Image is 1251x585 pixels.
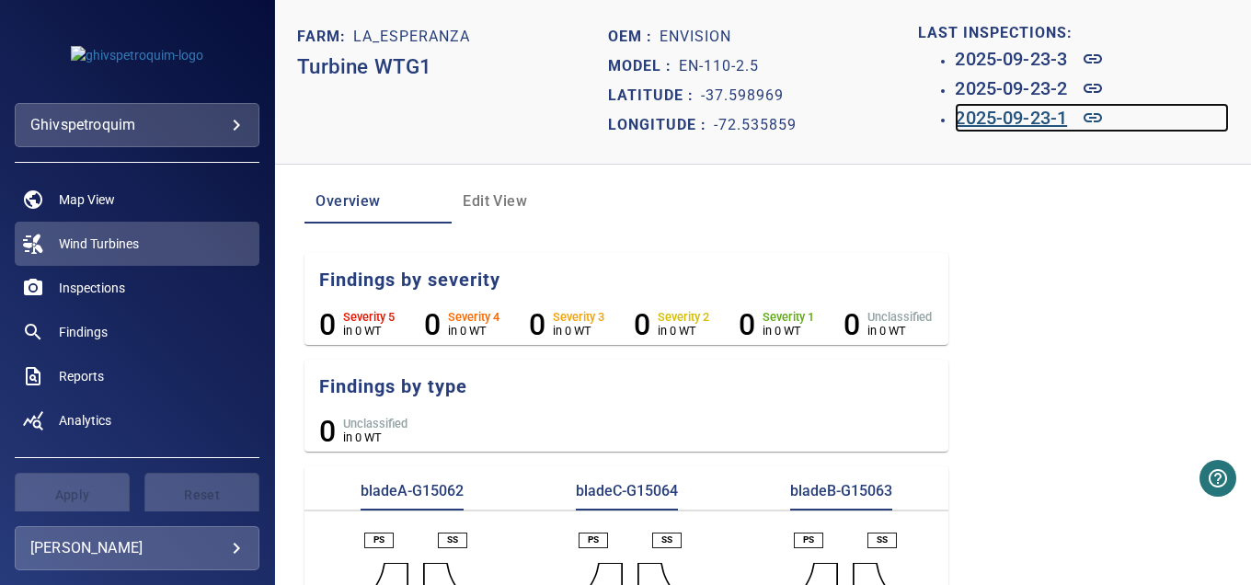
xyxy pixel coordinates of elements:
p: EN-110-2.5 [679,55,759,77]
p: -72.535859 [714,114,797,136]
h6: 0 [319,414,336,449]
p: bladeB-G15063 [790,481,892,510]
p: PS [373,533,384,546]
a: analytics noActive [15,398,259,442]
h6: 0 [319,307,336,342]
a: inspections noActive [15,266,259,310]
div: ghivspetroquim [15,103,259,147]
span: Map View [59,190,115,209]
li: Severity 2 [634,307,709,342]
p: LAST INSPECTIONS: [918,22,1229,44]
img: ghivspetroquim-logo [71,46,203,64]
a: findings noActive [15,310,259,354]
p: Oem : [608,26,660,48]
p: SS [877,533,888,546]
span: Inspections [59,279,125,297]
p: -37.598969 [701,85,784,107]
p: Farm: [297,26,353,48]
h6: 0 [844,307,860,342]
li: Severity 3 [529,307,604,342]
h6: Severity 2 [658,311,709,324]
a: windturbines active [15,222,259,266]
h6: Severity 1 [763,311,814,324]
p: in 0 WT [448,324,499,338]
p: Latitude : [608,85,701,107]
a: reports noActive [15,354,259,398]
p: SS [661,533,672,546]
h6: 2025-09-23-1 [955,103,1067,132]
p: SS [447,533,458,546]
p: in 0 WT [867,324,932,338]
li: Unclassified [319,414,407,449]
span: Reports [59,367,104,385]
li: Severity 5 [319,307,395,342]
h5: Findings by type [319,374,948,399]
p: in 0 WT [343,430,407,444]
li: Severity 1 [739,307,814,342]
div: [PERSON_NAME] [30,533,244,563]
a: map noActive [15,178,259,222]
h6: 2025-09-23-3 [955,44,1067,74]
p: in 0 WT [343,324,395,338]
span: Findings [59,323,108,341]
h6: Unclassified [343,418,407,430]
p: Longitude : [608,114,714,136]
h6: 0 [634,307,650,342]
p: bladeA-G15062 [361,481,464,510]
h6: 0 [739,307,755,342]
h6: Severity 4 [448,311,499,324]
span: Analytics [59,411,111,430]
h6: 0 [529,307,545,342]
p: bladeC-G15064 [576,481,678,510]
a: 2025-09-23-1 [955,103,1229,132]
h6: 2025-09-23-2 [955,74,1067,103]
p: Turbine WTG1 [297,52,608,83]
p: PS [588,533,599,546]
li: Severity 4 [424,307,499,342]
h5: Findings by severity [319,268,948,292]
h6: Unclassified [867,311,932,324]
h6: Severity 3 [553,311,604,324]
p: in 0 WT [763,324,814,338]
p: La_Esperanza [353,26,470,48]
a: 2025-09-23-2 [955,74,1229,103]
p: PS [803,533,814,546]
p: Envision [660,26,731,48]
span: Edit View [463,189,588,214]
span: Wind Turbines [59,235,139,253]
p: in 0 WT [553,324,604,338]
span: Overview [316,189,441,214]
p: in 0 WT [658,324,709,338]
h6: Severity 5 [343,311,395,324]
li: Severity Unclassified [844,307,932,342]
a: 2025-09-23-3 [955,44,1229,74]
p: Model : [608,55,679,77]
div: ghivspetroquim [30,110,244,140]
h6: 0 [424,307,441,342]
